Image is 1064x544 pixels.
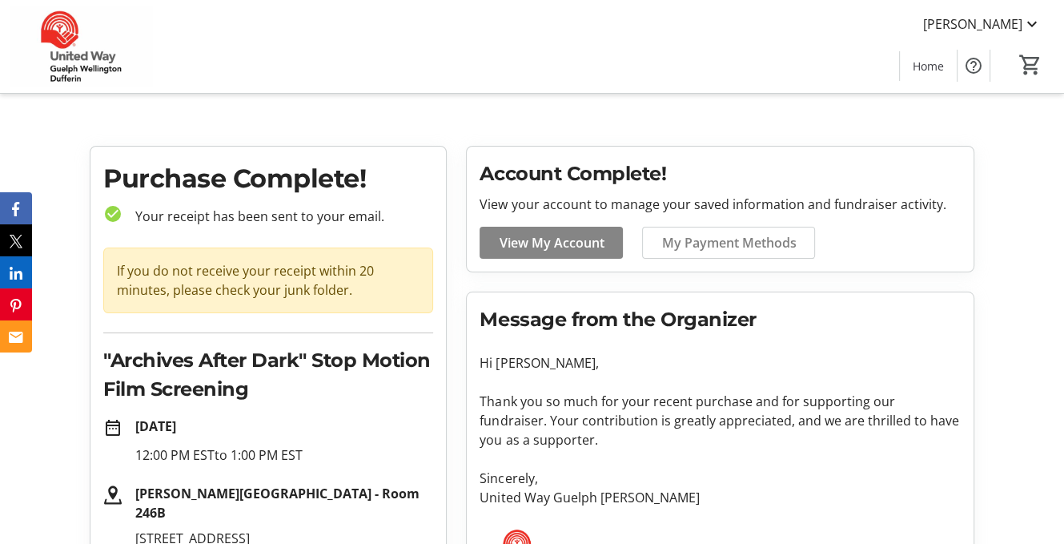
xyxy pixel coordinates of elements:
[122,207,433,226] p: Your receipt has been sent to your email.
[480,305,961,334] h2: Message from the Organizer
[135,417,176,435] strong: [DATE]
[958,50,990,82] button: Help
[480,392,961,449] p: Thank you so much for your recent purchase and for supporting our fundraiser. Your contribution i...
[103,204,122,224] mat-icon: check_circle
[913,58,944,75] span: Home
[103,248,433,313] div: If you do not receive your receipt within 20 minutes, please check your junk folder.
[910,11,1054,37] button: [PERSON_NAME]
[135,485,420,522] strong: [PERSON_NAME][GEOGRAPHIC_DATA] - Room 246B
[480,195,961,214] p: View your account to manage your saved information and fundraiser activity.
[900,51,957,81] a: Home
[923,14,1022,34] span: [PERSON_NAME]
[1016,50,1045,79] button: Cart
[103,418,122,437] mat-icon: date_range
[661,233,796,252] span: My Payment Methods
[499,233,604,252] span: View My Account
[103,346,433,404] h2: "Archives After Dark" Stop Motion Film Screening
[480,227,623,259] a: View My Account
[480,488,961,507] p: United Way Guelph [PERSON_NAME]
[103,159,433,198] h1: Purchase Complete!
[642,227,815,259] a: My Payment Methods
[135,445,433,465] p: 12:00 PM EST to 1:00 PM EST
[480,469,961,488] p: Sincerely,
[480,159,961,188] h2: Account Complete!
[480,353,961,373] p: Hi [PERSON_NAME],
[10,6,152,87] img: United Way Guelph Wellington Dufferin's Logo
